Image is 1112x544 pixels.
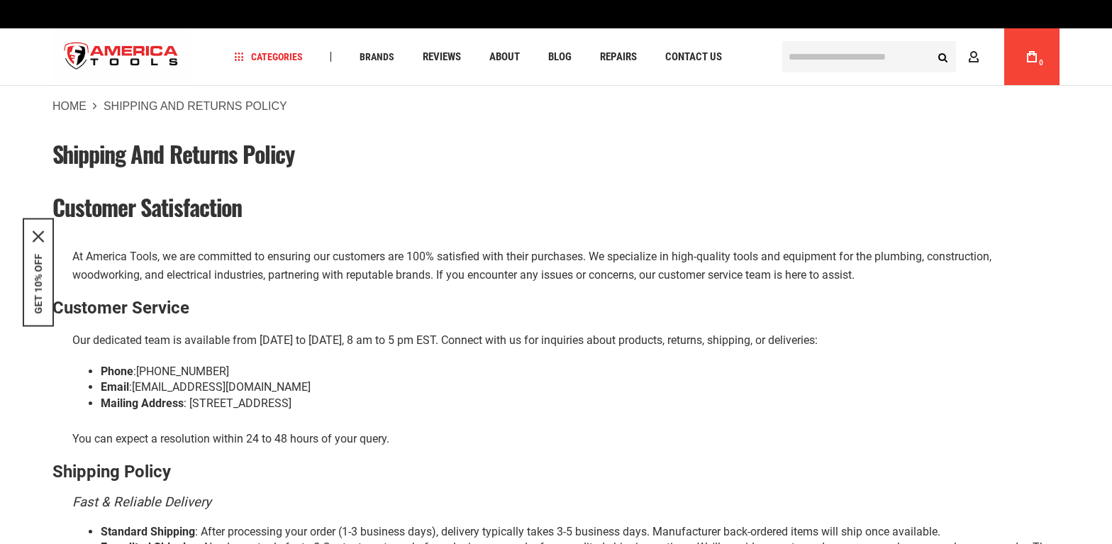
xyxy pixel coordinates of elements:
li: : [101,379,1060,396]
span: Categories [235,52,303,62]
li: : [STREET_ADDRESS] [101,396,1060,412]
button: Close [33,231,44,242]
b: Phone [101,365,133,378]
iframe: LiveChat chat widget [913,499,1112,544]
strong: Shipping and Returns Policy [104,100,287,112]
p: Our dedicated team is available from [DATE] to [DATE], 8 am to 5 pm EST. Connect with us for inqu... [72,331,1060,350]
a: Repairs [594,48,643,67]
span: About [489,52,520,62]
li: : [101,364,1060,380]
b: Mailing Address [101,396,184,410]
a: [EMAIL_ADDRESS][DOMAIN_NAME] [132,380,311,394]
span: Repairs [600,52,637,62]
button: Search [929,43,956,70]
a: Contact Us [659,48,728,67]
a: Reviews [416,48,467,67]
a: Blog [542,48,578,67]
svg: close icon [33,231,44,242]
h3: Fast & Reliable Delivery [72,495,1060,510]
h1: Customer Satisfaction [52,194,1060,219]
a: [PHONE_NUMBER] [136,365,229,378]
a: About [483,48,526,67]
span: Shipping and Returns Policy [52,137,294,170]
a: store logo [52,30,190,84]
span: 0 [1039,59,1043,67]
button: GET 10% OFF [33,253,44,313]
p: You can expect a resolution within 24 to 48 hours of your query. [72,430,1060,448]
h2: Customer Service [52,299,1060,317]
span: Contact Us [665,52,722,62]
span: Reviews [423,52,461,62]
span: Brands [360,52,394,62]
a: 0 [1018,28,1045,85]
h2: Shipping Policy [52,462,1060,481]
li: : After processing your order (1-3 business days), delivery typically takes 3-5 business days. Ma... [101,524,1060,540]
p: At America Tools, we are committed to ensuring our customers are 100% satisfied with their purcha... [72,248,1060,284]
b: Standard Shipping [101,525,195,538]
img: America Tools [52,30,190,84]
a: Brands [353,48,401,67]
span: Blog [548,52,572,62]
a: Home [52,100,87,113]
a: Categories [228,48,309,67]
b: Email [101,380,129,394]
